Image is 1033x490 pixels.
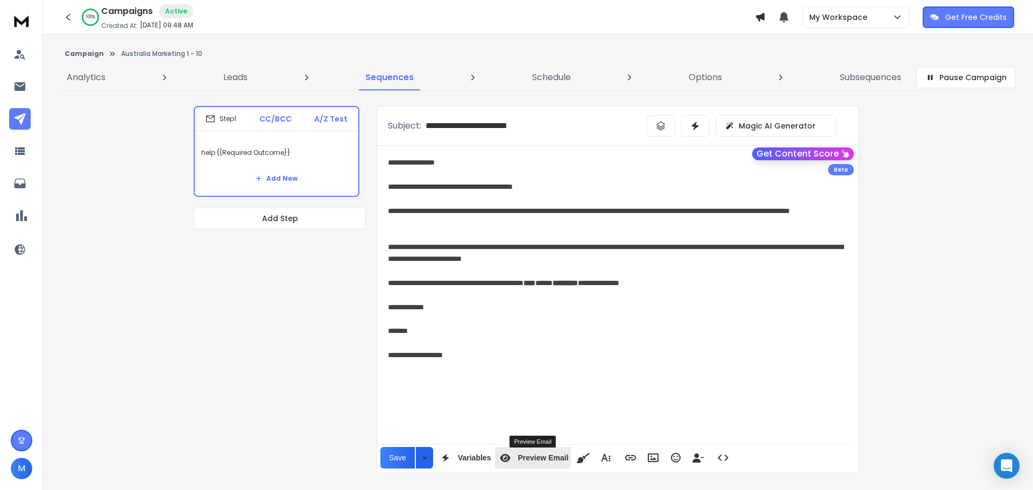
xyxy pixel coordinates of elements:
button: Insert Link (Ctrl+K) [620,447,641,468]
button: Insert Unsubscribe Link [688,447,709,468]
p: Schedule [532,71,571,84]
a: Options [682,65,728,90]
p: CC/BCC [259,113,292,124]
button: Magic AI Generator [716,115,837,137]
p: Created At: [101,22,138,30]
p: A/Z Test [314,113,348,124]
a: Sequences [359,65,420,90]
p: help {{Required Outcome}} [201,138,352,168]
div: Active [159,4,193,18]
a: Analytics [60,65,112,90]
p: Australia Marketing 1 - 10 [121,49,202,58]
button: Pause Campaign [916,67,1016,88]
span: Preview Email [515,453,570,463]
p: Leads [223,71,247,84]
button: Get Content Score [752,147,854,160]
button: Add New [247,168,306,189]
p: My Workspace [809,12,872,23]
a: Schedule [526,65,577,90]
button: Insert Image (Ctrl+P) [643,447,663,468]
button: Clean HTML [573,447,593,468]
button: Add Step [194,208,366,229]
p: Subject: [388,119,421,132]
button: Get Free Credits [923,6,1014,28]
p: Get Free Credits [945,12,1007,23]
button: Save [380,447,415,468]
span: Variables [456,453,493,463]
p: [DATE] 09:48 AM [140,21,193,30]
p: Sequences [365,71,414,84]
button: Variables [435,447,493,468]
p: Options [689,71,722,84]
div: Beta [828,164,854,175]
img: logo [11,11,32,31]
h1: Campaigns [101,5,153,18]
button: Emoticons [666,447,686,468]
button: Preview Email [495,447,570,468]
li: Step1CC/BCCA/Z Testhelp {{Required Outcome}}Add New [194,106,359,197]
button: Code View [713,447,733,468]
button: M [11,458,32,479]
div: Preview Email [510,436,556,448]
p: Subsequences [840,71,901,84]
button: Campaign [65,49,104,58]
div: Step 1 [206,114,236,124]
a: Leads [217,65,254,90]
a: Subsequences [833,65,908,90]
p: Magic AI Generator [739,120,816,131]
div: Open Intercom Messenger [994,453,1020,479]
p: 100 % [86,14,95,20]
p: Analytics [67,71,105,84]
